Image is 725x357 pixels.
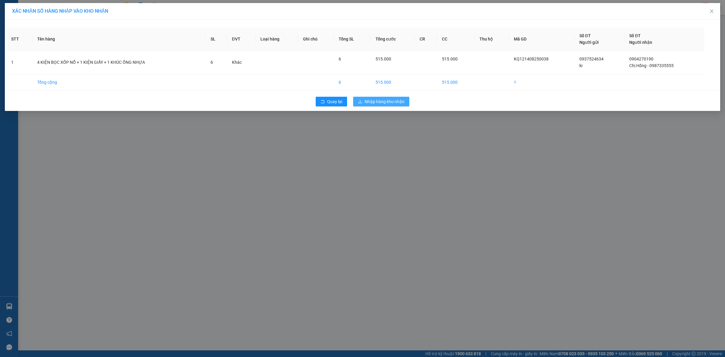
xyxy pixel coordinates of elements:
[6,51,32,74] td: 1
[579,33,591,38] span: Số ĐT
[32,51,206,74] td: 4 KIỆN BỌC XỐP NỔ + 1 KIỆN GIẤY + 1 KHÚC ỐNG NHỰA
[321,99,325,104] span: rollback
[629,57,653,61] span: 0904270190
[353,97,409,106] button: downloadNhập hàng kho nhận
[415,28,437,51] th: CR
[442,57,458,61] span: 515.000
[206,28,227,51] th: SL
[509,28,575,51] th: Mã GD
[709,9,714,14] span: close
[365,98,404,105] span: Nhập hàng kho nhận
[11,9,124,15] strong: BIÊN NHẬN VẬN CHUYỂN BẢO AN EXPRESS
[579,40,599,45] span: Người gửi
[629,63,674,68] span: Chị Hồng - 0987335555
[437,28,475,51] th: CC
[211,60,213,65] span: 6
[437,74,475,91] td: 515.000
[9,17,125,21] strong: (Công Ty TNHH Chuyển Phát Nhanh Bảo An - MST: 0109597835)
[227,51,256,74] td: Khác
[5,24,130,47] span: CSKH:
[256,28,298,51] th: Loại hàng
[629,33,641,38] span: Số ĐT
[579,63,582,68] span: ki
[12,8,108,14] span: XÁC NHẬN SỐ HÀNG NHẬP VÀO KHO NHẬN
[629,40,652,45] span: Người nhận
[32,28,206,51] th: Tên hàng
[579,57,604,61] span: 0937524634
[358,99,362,104] span: download
[327,98,342,105] span: Quay lại
[339,57,341,61] span: 6
[32,74,206,91] td: Tổng cộng
[298,28,334,51] th: Ghi chú
[6,28,32,51] th: STT
[703,3,720,20] button: Close
[33,24,130,47] span: [PHONE_NUMBER] (7h - 21h)
[475,28,509,51] th: Thu hộ
[509,74,575,91] td: 1
[371,28,415,51] th: Tổng cước
[227,28,256,51] th: ĐVT
[371,74,415,91] td: 515.000
[316,97,347,106] button: rollbackQuay lại
[375,57,391,61] span: 515.000
[334,28,371,51] th: Tổng SL
[334,74,371,91] td: 6
[514,57,549,61] span: KQ121408250038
